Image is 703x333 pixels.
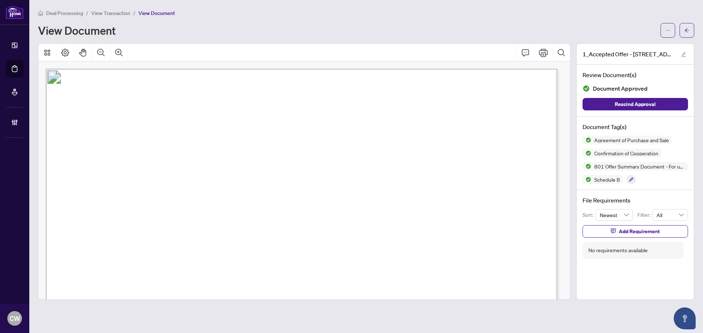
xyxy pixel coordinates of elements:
[38,11,43,16] span: home
[583,71,688,79] h4: Review Document(s)
[133,9,135,17] li: /
[591,137,672,143] span: Agreement of Purchase and Sale
[583,136,591,144] img: Status Icon
[583,162,591,171] img: Status Icon
[91,10,130,16] span: View Transaction
[583,85,590,92] img: Document Status
[588,246,648,254] div: No requirements available
[656,209,684,220] span: All
[583,50,674,58] span: 1_Accepted Offer - [STREET_ADDRESS]pdf
[583,175,591,184] img: Status Icon
[583,196,688,205] h4: File Requirements
[10,313,20,323] span: CW
[600,209,629,220] span: Newest
[591,151,661,156] span: Confirmation of Cooperation
[46,10,83,16] span: Deal Processing
[138,10,175,16] span: View Document
[583,122,688,131] h4: Document Tag(s)
[86,9,88,17] li: /
[591,177,623,182] span: Schedule B
[593,84,648,94] span: Document Approved
[681,52,686,57] span: edit
[583,211,595,219] p: Sort:
[591,164,688,169] span: 801 Offer Summary Document - For use with Agreement of Purchase and Sale
[38,24,116,36] h1: View Document
[583,149,591,158] img: Status Icon
[674,307,696,329] button: Open asap
[619,226,660,237] span: Add Requirement
[615,98,656,110] span: Rescind Approval
[6,5,23,19] img: logo
[583,98,688,110] button: Rescind Approval
[583,225,688,238] button: Add Requirement
[684,28,689,33] span: arrow-left
[637,211,652,219] p: Filter:
[665,28,670,33] span: ellipsis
